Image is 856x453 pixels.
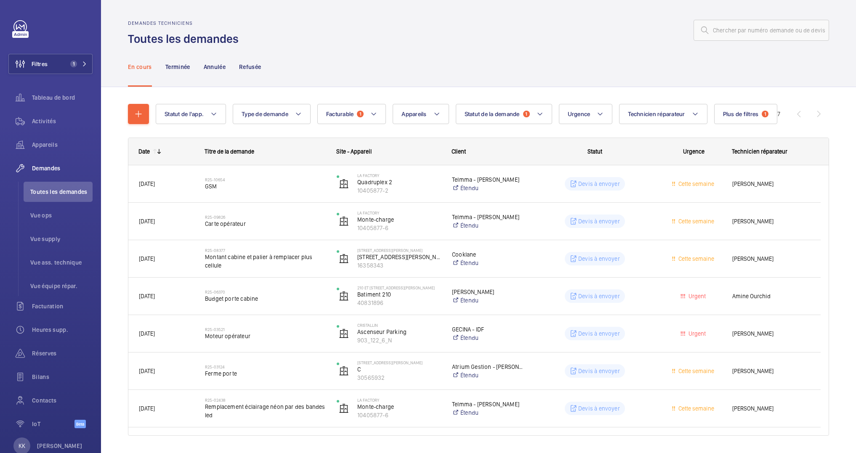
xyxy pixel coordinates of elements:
span: Technicien réparateur [628,111,685,117]
h2: R25-10654 [205,177,326,182]
img: elevator.svg [339,179,349,189]
span: [PERSON_NAME] [732,404,810,413]
a: Étendu [452,371,524,379]
img: elevator.svg [339,291,349,301]
span: [DATE] [139,368,155,374]
span: Urgent [687,330,706,337]
p: [PERSON_NAME] [37,442,82,450]
p: Quadruplex 2 [357,178,441,186]
p: 10405877-6 [357,224,441,232]
span: Remplacement éclairage néon par des bandes led [205,403,326,419]
p: Devis à envoyer [578,217,620,225]
p: [STREET_ADDRESS][PERSON_NAME] (ascenseur Cour salle d [357,253,441,261]
p: Annulée [204,63,226,71]
h1: Toutes les demandes [128,31,244,47]
span: Site - Appareil [336,148,372,155]
span: Cette semaine [677,180,714,187]
h2: R25-03124 [205,364,326,369]
a: Étendu [452,259,524,267]
p: Devis à envoyer [578,404,620,413]
img: elevator.svg [339,254,349,264]
p: La Factory [357,210,441,215]
span: Urgence [683,148,704,155]
span: Filtres [32,60,48,68]
input: Chercher par numéro demande ou de devis [694,20,829,41]
p: Telmma - [PERSON_NAME] [452,175,524,184]
span: Urgent [687,293,706,299]
p: Ascenseur Parking [357,328,441,336]
span: Bilans [32,373,93,381]
span: Statut de l'app. [165,111,204,117]
span: 1 [70,61,77,67]
p: Devis à envoyer [578,329,620,338]
span: 1 [357,111,364,117]
span: Heures supp. [32,326,93,334]
span: Activités [32,117,93,125]
span: Appareils [401,111,426,117]
span: Vue ops [30,211,93,220]
p: Atrium Gestion - [PERSON_NAME] [452,363,524,371]
span: [DATE] [139,330,155,337]
button: Statut de la demande1 [456,104,552,124]
span: Client [452,148,466,155]
p: Batiment 210 [357,290,441,299]
h2: R25-09826 [205,215,326,220]
p: Cooklane [452,250,524,259]
span: Urgence [568,111,590,117]
h2: R25-08377 [205,248,326,253]
h2: Demandes techniciens [128,20,244,26]
span: [DATE] [139,180,155,187]
a: Étendu [452,221,524,230]
span: Amine Ourchid [732,291,810,301]
span: 1 [523,111,530,117]
button: Plus de filtres1 [714,104,778,124]
span: Moteur opérateur [205,332,326,340]
img: elevator.svg [339,366,349,376]
p: 10405877-2 [357,186,441,195]
span: [PERSON_NAME] [732,254,810,264]
span: Facturable [326,111,354,117]
span: Cette semaine [677,255,714,262]
a: Étendu [452,408,524,417]
span: Technicien réparateur [732,148,787,155]
p: Devis à envoyer [578,292,620,300]
p: 40831896 [357,299,441,307]
p: 30565932 [357,374,441,382]
p: 210 et [STREET_ADDRESS][PERSON_NAME] [357,285,441,290]
span: Tableau de bord [32,93,93,102]
span: Cette semaine [677,405,714,412]
p: KK [19,442,25,450]
button: Appareils [393,104,449,124]
button: Technicien réparateur [619,104,707,124]
span: Appareils [32,140,93,149]
span: GSM [205,182,326,191]
p: GECINA - IDF [452,325,524,334]
span: Montant cabine et palier à remplacer plus cellule [205,253,326,270]
p: Telmma - [PERSON_NAME] [452,213,524,221]
span: Cette semaine [677,218,714,225]
p: 16358343 [357,261,441,270]
span: [PERSON_NAME] [732,179,810,189]
button: Type de demande [233,104,311,124]
a: Étendu [452,334,524,342]
span: Demandes [32,164,93,172]
a: Étendu [452,184,524,192]
p: Terminée [165,63,190,71]
span: Vue équipe répar. [30,282,93,290]
span: Contacts [32,396,93,405]
p: 10405877-6 [357,411,441,419]
h2: R25-06370 [205,289,326,294]
span: [DATE] [139,255,155,262]
span: [DATE] [139,218,155,225]
p: 903_122_6_N [357,336,441,344]
span: Facturation [32,302,93,310]
span: [PERSON_NAME] [732,217,810,226]
p: [PERSON_NAME] [452,288,524,296]
p: [STREET_ADDRESS][PERSON_NAME] [357,248,441,253]
p: La Factory [357,173,441,178]
button: Urgence [559,104,613,124]
span: Statut [588,148,602,155]
span: Beta [74,420,86,428]
span: Carte opérateur [205,220,326,228]
p: En cours [128,63,152,71]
